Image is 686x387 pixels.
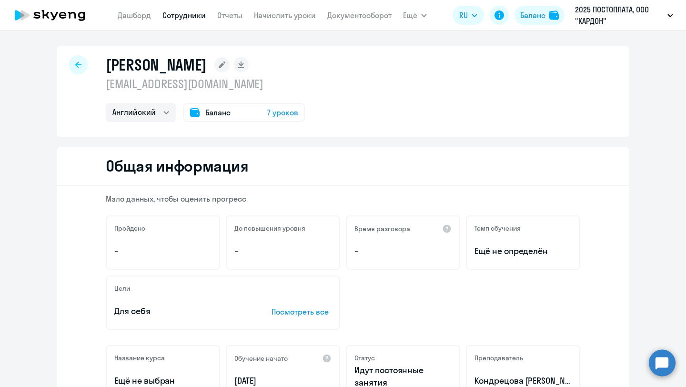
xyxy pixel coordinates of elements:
[459,10,468,21] span: RU
[549,10,559,20] img: balance
[106,156,248,175] h2: Общая информация
[234,375,332,387] p: [DATE]
[575,4,664,27] p: 2025 ПОСТОПЛАТА, ООО "КАРДОН"
[162,10,206,20] a: Сотрудники
[114,305,242,317] p: Для себя
[114,354,165,362] h5: Название курса
[114,284,130,293] h5: Цели
[514,6,565,25] button: Балансbalance
[354,245,452,257] p: –
[106,193,580,204] p: Мало данных, чтобы оценить прогресс
[272,306,332,317] p: Посмотреть все
[267,107,298,118] span: 7 уроков
[114,224,145,233] h5: Пройдено
[520,10,545,21] div: Баланс
[354,224,410,233] h5: Время разговора
[217,10,242,20] a: Отчеты
[474,245,572,257] span: Ещё не определён
[234,354,288,363] h5: Обучение начато
[403,10,417,21] span: Ещё
[114,375,212,387] p: Ещё не выбран
[234,224,305,233] h5: До повышения уровня
[254,10,316,20] a: Начислить уроки
[106,76,305,92] p: [EMAIL_ADDRESS][DOMAIN_NAME]
[474,224,521,233] h5: Темп обучения
[474,354,523,362] h5: Преподаватель
[327,10,392,20] a: Документооборот
[403,6,427,25] button: Ещё
[453,6,484,25] button: RU
[570,4,678,27] button: 2025 ПОСТОПЛАТА, ООО "КАРДОН"
[106,55,207,74] h1: [PERSON_NAME]
[118,10,151,20] a: Дашборд
[354,354,375,362] h5: Статус
[234,245,332,257] p: –
[474,375,572,387] p: Кондрецова [PERSON_NAME]
[205,107,231,118] span: Баланс
[114,245,212,257] p: –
